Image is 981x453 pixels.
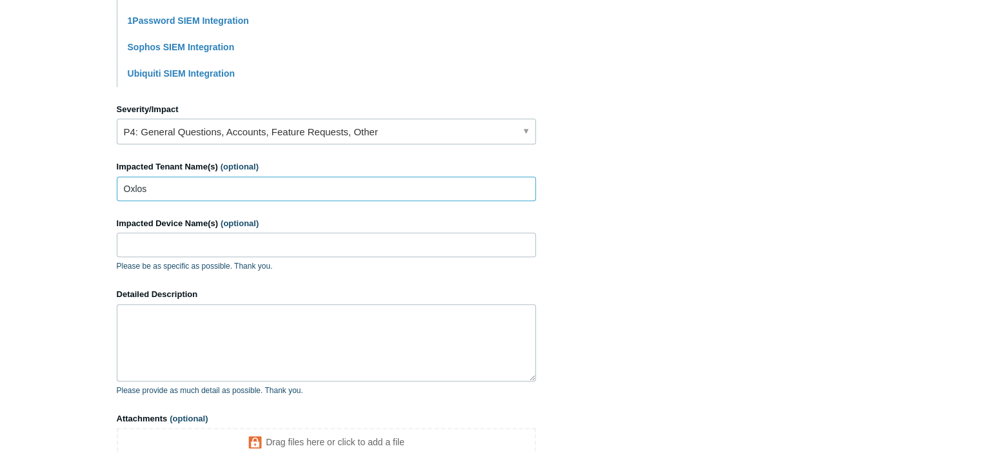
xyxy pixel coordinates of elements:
a: Sophos SIEM Integration [128,42,235,52]
label: Severity/Impact [117,103,536,116]
p: Please provide as much detail as possible. Thank you. [117,385,536,396]
a: 1Password SIEM Integration [128,15,249,26]
p: Please be as specific as possible. Thank you. [117,260,536,272]
label: Impacted Tenant Name(s) [117,160,536,173]
a: Ubiquiti SIEM Integration [128,68,235,79]
label: Attachments [117,412,536,425]
label: Impacted Device Name(s) [117,217,536,230]
span: (optional) [170,414,208,423]
label: Detailed Description [117,288,536,301]
span: (optional) [221,218,259,228]
a: P4: General Questions, Accounts, Feature Requests, Other [117,119,536,144]
span: (optional) [221,162,259,171]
